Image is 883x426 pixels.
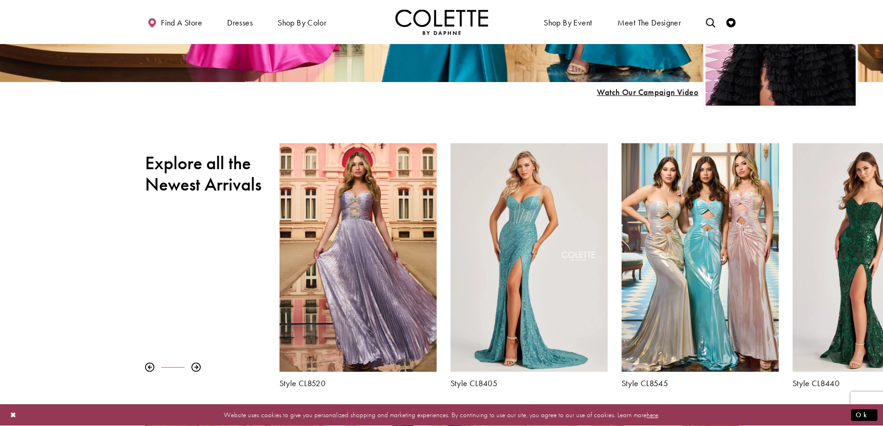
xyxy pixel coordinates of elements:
a: Style CL8520 [280,379,437,388]
div: Colette by Daphne Style No. CL8520 [273,136,444,395]
a: Find a store [145,9,204,35]
a: Meet the designer [615,9,684,35]
span: Shop by color [278,18,326,27]
p: Website uses cookies to give you personalized shopping and marketing experiences. By continuing t... [67,409,816,421]
span: Shop by color [275,9,329,35]
img: Colette by Daphne [395,9,488,35]
div: Colette by Daphne Style No. CL8405 [444,136,615,395]
span: Play Slide #15 Video [597,88,699,97]
span: Shop By Event [541,9,594,35]
a: Style CL8405 [451,379,608,388]
a: Style CL8545 [622,379,779,388]
h2: Explore all the Newest Arrivals [145,153,266,195]
span: Find a store [161,18,202,27]
a: Visit Colette by Daphne Style No. CL8520 Page [280,143,437,372]
span: Dresses [225,9,255,35]
div: Colette by Daphne Style No. CL8545 [615,136,786,395]
span: Dresses [227,18,253,27]
a: here [647,410,658,420]
span: Meet the designer [617,18,681,27]
span: Shop By Event [544,18,592,27]
a: Toggle search [704,9,718,35]
button: Close Dialog [6,407,21,423]
button: Submit Dialog [851,409,877,421]
a: Visit Home Page [395,9,488,35]
a: Visit Colette by Daphne Style No. CL8405 Page [451,143,608,372]
a: Visit Colette by Daphne Style No. CL8545 Page [622,143,779,372]
a: Check Wishlist [724,9,738,35]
